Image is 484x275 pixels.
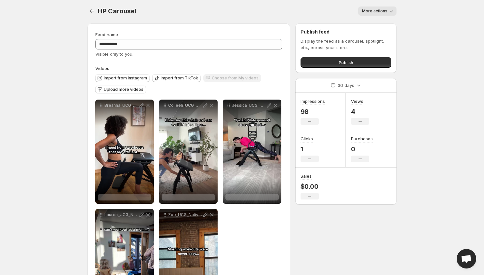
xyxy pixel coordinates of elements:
[301,108,325,116] p: 98
[351,135,373,142] h3: Purchases
[301,38,391,51] p: Display the feed as a carousel, spotlight, etc., across your store.
[168,103,202,108] p: Colleen_UCG_NativeUnbox_9x16_1
[223,100,281,204] div: Jessica_UCG_Native_9x16_1_1
[104,87,143,92] span: Upload more videos
[362,8,387,14] span: More actions
[95,51,133,57] span: Visible only to you.
[161,76,198,81] span: Import from TikTok
[339,59,353,66] span: Publish
[351,145,373,153] p: 0
[351,98,363,104] h3: Views
[98,7,136,15] span: HP Carousel
[351,108,369,116] p: 4
[95,32,118,37] span: Feed name
[338,82,354,89] p: 30 days
[232,103,266,108] p: Jessica_UCG_Native_9x16_1_1
[95,86,146,93] button: Upload more videos
[457,249,476,268] a: Open chat
[104,212,138,217] p: Lauren_UCG_NativeSCant_9x16_1
[168,212,202,217] p: Zoe_UCG_NativeMorningWorkout_9x16_1
[301,145,319,153] p: 1
[358,7,397,16] button: More actions
[301,29,391,35] h2: Publish feed
[159,100,218,204] div: Colleen_UCG_NativeUnbox_9x16_1
[301,98,325,104] h3: Impressions
[301,57,391,68] button: Publish
[104,103,138,108] p: Breanna_UCG_Native_9x16
[87,7,97,16] button: Settings
[95,74,150,82] button: Import from Instagram
[301,183,319,190] p: $0.00
[95,66,109,71] span: Videos
[301,173,312,179] h3: Sales
[104,76,147,81] span: Import from Instagram
[301,135,313,142] h3: Clicks
[152,74,201,82] button: Import from TikTok
[95,100,154,204] div: Breanna_UCG_Native_9x16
